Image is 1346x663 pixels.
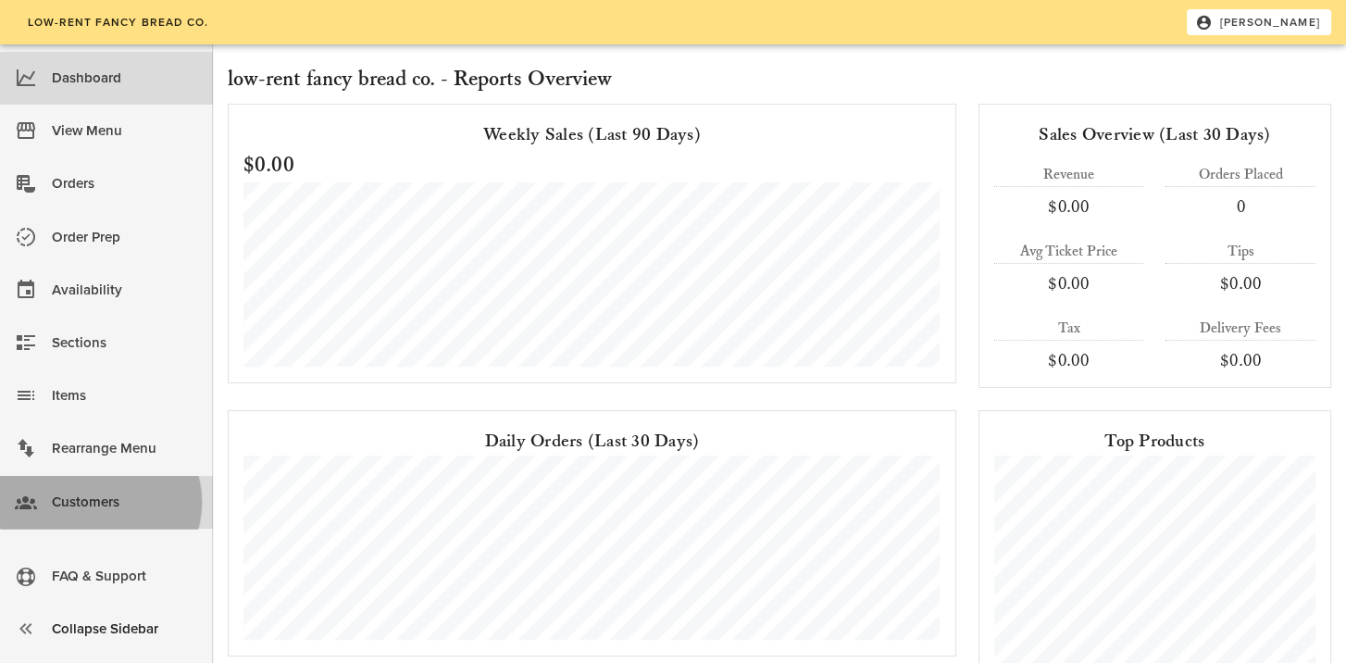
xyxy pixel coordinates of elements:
div: Order Prep [52,222,198,253]
div: Avg Ticket Price [994,241,1144,263]
div: $0.00 [1165,271,1315,295]
div: Collapse Sidebar [52,614,198,644]
div: Shop Settings [52,540,198,570]
div: Top Products [994,426,1315,456]
div: Rearrange Menu [52,433,198,464]
div: Customers [52,487,198,518]
span: [PERSON_NAME] [1199,14,1320,31]
h2: low-rent fancy bread co. - Reports Overview [228,63,1331,96]
div: Tips [1165,241,1315,263]
div: Availability [52,275,198,306]
div: Delivery Fees [1165,318,1315,340]
div: $0.00 [994,271,1144,295]
div: $0.00 [994,348,1144,372]
div: Weekly Sales (Last 90 Days) [243,119,941,149]
div: View Menu [52,116,198,146]
div: Sections [52,328,198,358]
div: Dashboard [52,63,198,94]
h2: $0.00 [243,149,941,182]
div: Tax [994,318,1144,340]
div: FAQ & Support [52,561,198,592]
div: Items [52,381,198,411]
div: 0 [1165,194,1315,219]
div: Orders Placed [1165,164,1315,186]
button: [PERSON_NAME] [1187,9,1331,35]
div: Sales Overview (Last 30 Days) [994,119,1315,149]
a: low-rent fancy bread co. [15,9,220,35]
div: $0.00 [994,194,1144,219]
div: Revenue [994,164,1144,186]
span: low-rent fancy bread co. [26,16,208,29]
div: $0.00 [1165,348,1315,372]
div: Orders [52,169,198,199]
div: Daily Orders (Last 30 Days) [243,426,941,456]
